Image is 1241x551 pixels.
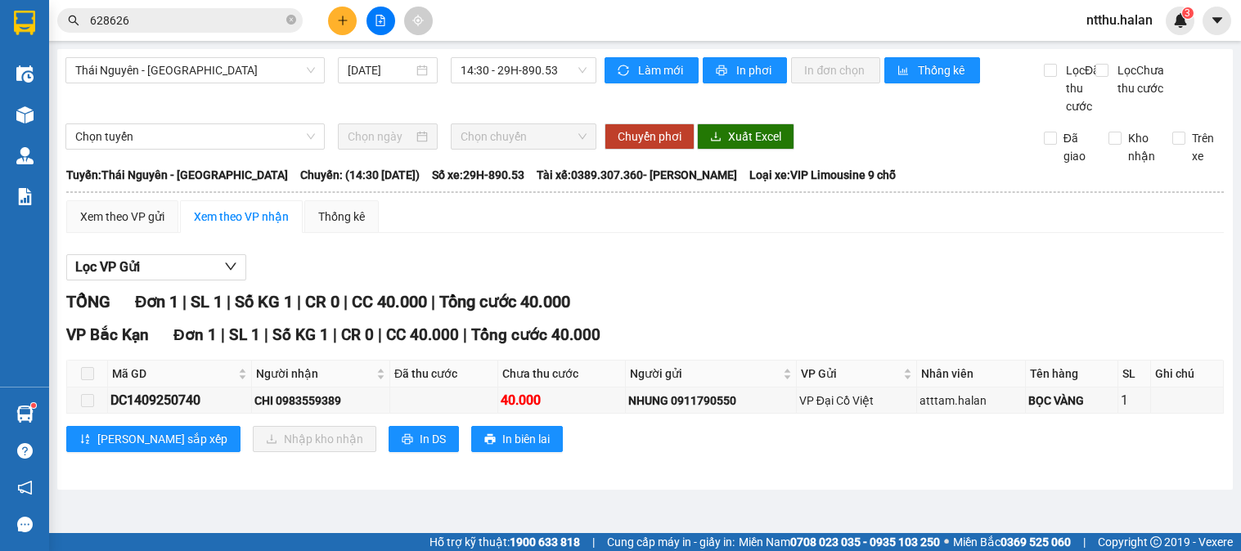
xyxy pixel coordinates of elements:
[286,15,296,25] span: close-circle
[16,65,34,83] img: warehouse-icon
[108,387,252,414] td: DC1409250740
[256,365,374,383] span: Người nhận
[17,443,33,459] span: question-circle
[254,392,388,410] div: CHI 0983559389
[801,365,900,383] span: VP Gửi
[1057,129,1096,165] span: Đã giao
[16,147,34,164] img: warehouse-icon
[264,325,268,344] span: |
[173,325,217,344] span: Đơn 1
[537,166,737,184] span: Tài xế: 0389.307.360- [PERSON_NAME]
[194,208,289,226] div: Xem theo VP nhận
[90,11,283,29] input: Tìm tên, số ĐT hoặc mã đơn
[1000,535,1071,549] strong: 0369 525 060
[592,533,595,551] span: |
[17,517,33,532] span: message
[471,325,600,344] span: Tổng cước 40.000
[710,131,722,144] span: download
[344,292,348,311] span: |
[66,426,241,452] button: sort-ascending[PERSON_NAME] sắp xếp
[1073,10,1166,30] span: ntthu.halan
[429,533,580,551] span: Hỗ trợ kỹ thuật:
[16,405,34,423] img: warehouse-icon
[66,292,110,311] span: TỔNG
[229,325,260,344] span: SL 1
[404,7,433,35] button: aim
[461,124,587,149] span: Chọn chuyến
[605,123,695,150] button: Chuyển phơi
[75,257,140,277] span: Lọc VP Gửi
[348,128,414,146] input: Chọn ngày
[390,361,498,387] th: Đã thu cước
[953,533,1071,551] span: Miền Bắc
[728,128,781,146] span: Xuất Excel
[300,166,420,184] span: Chuyến: (14:30 [DATE])
[501,390,623,410] div: 40.000
[944,539,949,545] span: ⚪️
[605,57,699,83] button: syncLàm mới
[461,58,587,83] span: 14:30 - 29H-890.53
[191,292,223,311] span: SL 1
[235,292,293,311] span: Số KG 1
[16,188,34,205] img: solution-icon
[253,426,376,452] button: downloadNhập kho nhận
[80,208,164,226] div: Xem theo VP gửi
[1185,129,1225,165] span: Trên xe
[412,15,424,26] span: aim
[75,124,315,149] span: Chọn tuyến
[749,166,896,184] span: Loại xe: VIP Limousine 9 chỗ
[463,325,467,344] span: |
[224,260,237,273] span: down
[16,106,34,123] img: warehouse-icon
[630,365,780,383] span: Người gửi
[1118,361,1152,387] th: SL
[1182,7,1194,19] sup: 3
[510,535,580,549] strong: 1900 633 818
[272,325,329,344] span: Số KG 1
[1203,7,1231,35] button: caret-down
[286,13,296,29] span: close-circle
[1122,129,1162,165] span: Kho nhận
[333,325,337,344] span: |
[328,7,357,35] button: plus
[920,392,1023,410] div: atttam.halan
[341,325,374,344] span: CR 0
[703,57,787,83] button: printerIn phơi
[799,392,914,410] div: VP Đại Cồ Việt
[697,123,794,150] button: downloadXuất Excel
[1083,533,1086,551] span: |
[31,403,36,408] sup: 1
[471,426,563,452] button: printerIn biên lai
[1028,392,1115,410] div: BỌC VÀNG
[897,65,911,78] span: bar-chart
[918,61,967,79] span: Thống kê
[182,292,187,311] span: |
[305,292,339,311] span: CR 0
[66,168,288,181] b: Tuyến: Thái Nguyên - [GEOGRAPHIC_DATA]
[375,15,386,26] span: file-add
[14,11,35,35] img: logo-vxr
[366,7,395,35] button: file-add
[884,57,980,83] button: bar-chartThống kê
[110,390,249,410] div: DC1409250740
[1026,361,1118,387] th: Tên hàng
[1059,61,1102,115] span: Lọc Đã thu cước
[1121,390,1149,410] div: 1
[66,254,246,280] button: Lọc VP Gửi
[1111,61,1173,97] span: Lọc Chưa thu cước
[389,426,459,452] button: printerIn DS
[502,430,550,448] span: In biên lai
[1210,13,1225,28] span: caret-down
[297,292,301,311] span: |
[66,325,149,344] span: VP Bắc Kạn
[628,392,794,410] div: NHUNG 0911790550
[135,292,178,311] span: Đơn 1
[739,533,940,551] span: Miền Nam
[716,65,730,78] span: printer
[432,166,524,184] span: Số xe: 29H-890.53
[1173,13,1188,28] img: icon-new-feature
[68,15,79,26] span: search
[402,433,413,446] span: printer
[484,433,496,446] span: printer
[348,61,414,79] input: 14/09/2025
